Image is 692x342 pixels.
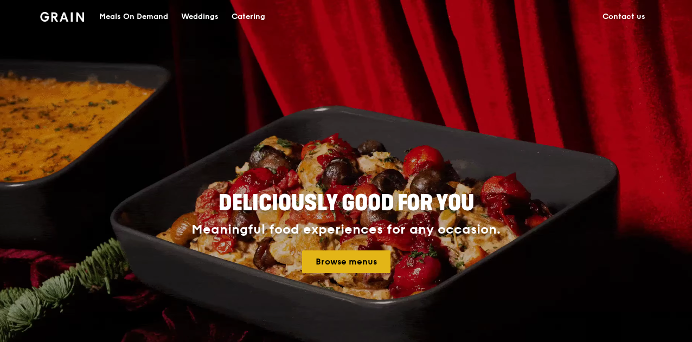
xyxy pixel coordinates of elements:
span: Deliciously good for you [219,190,474,216]
div: Meaningful food experiences for any occasion. [151,222,541,237]
a: Catering [225,1,272,33]
div: Meals On Demand [99,1,168,33]
a: Contact us [596,1,652,33]
div: Catering [232,1,265,33]
a: Browse menus [302,250,390,273]
a: Weddings [175,1,225,33]
img: Grain [40,12,84,22]
div: Weddings [181,1,219,33]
